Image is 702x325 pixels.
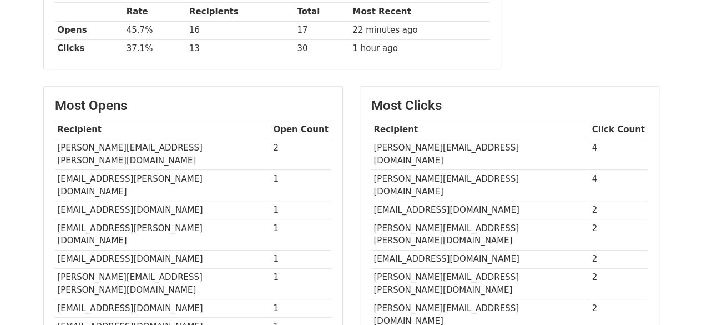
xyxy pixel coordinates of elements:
[55,170,271,201] td: [EMAIL_ADDRESS][PERSON_NAME][DOMAIN_NAME]
[294,39,350,58] td: 30
[271,139,331,170] td: 2
[124,3,186,21] th: Rate
[55,21,124,39] th: Opens
[371,268,589,299] td: [PERSON_NAME][EMAIL_ADDRESS][PERSON_NAME][DOMAIN_NAME]
[589,139,648,170] td: 4
[350,39,489,58] td: 1 hour ago
[271,268,331,299] td: 1
[371,121,589,139] th: Recipient
[55,250,271,268] td: [EMAIL_ADDRESS][DOMAIN_NAME]
[186,3,294,21] th: Recipients
[589,170,648,201] td: 4
[371,201,589,219] td: [EMAIL_ADDRESS][DOMAIN_NAME]
[271,219,331,250] td: 1
[55,268,271,299] td: [PERSON_NAME][EMAIL_ADDRESS][PERSON_NAME][DOMAIN_NAME]
[55,299,271,318] td: [EMAIL_ADDRESS][DOMAIN_NAME]
[55,139,271,170] td: [PERSON_NAME][EMAIL_ADDRESS][PERSON_NAME][DOMAIN_NAME]
[589,219,648,250] td: 2
[124,21,186,39] td: 45.7%
[371,139,589,170] td: [PERSON_NAME][EMAIL_ADDRESS][DOMAIN_NAME]
[186,21,294,39] td: 16
[589,201,648,219] td: 2
[294,3,350,21] th: Total
[294,21,350,39] td: 17
[271,201,331,219] td: 1
[371,170,589,201] td: [PERSON_NAME][EMAIL_ADDRESS][DOMAIN_NAME]
[371,98,648,114] h3: Most Clicks
[271,299,331,318] td: 1
[371,219,589,250] td: [PERSON_NAME][EMAIL_ADDRESS][PERSON_NAME][DOMAIN_NAME]
[271,250,331,268] td: 1
[55,98,331,114] h3: Most Opens
[589,121,648,139] th: Click Count
[589,268,648,299] td: 2
[371,250,589,268] td: [EMAIL_ADDRESS][DOMAIN_NAME]
[271,170,331,201] td: 1
[589,250,648,268] td: 2
[647,272,702,325] iframe: Chat Widget
[55,219,271,250] td: [EMAIL_ADDRESS][PERSON_NAME][DOMAIN_NAME]
[186,39,294,58] td: 13
[124,39,186,58] td: 37.1%
[350,3,489,21] th: Most Recent
[350,21,489,39] td: 22 minutes ago
[271,121,331,139] th: Open Count
[55,39,124,58] th: Clicks
[55,121,271,139] th: Recipient
[55,201,271,219] td: [EMAIL_ADDRESS][DOMAIN_NAME]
